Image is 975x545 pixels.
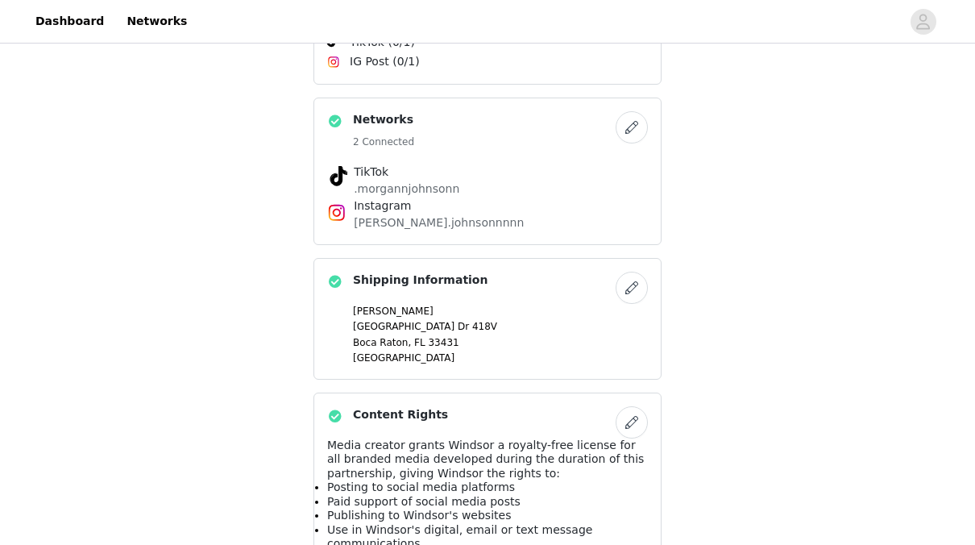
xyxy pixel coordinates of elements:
span: Paid support of social media posts [327,495,521,508]
span: FL [414,337,425,348]
span: IG Post (0/1) [350,53,420,70]
img: Instagram Icon [327,203,346,223]
h4: Networks [353,111,414,128]
p: [GEOGRAPHIC_DATA] [353,351,648,365]
a: Networks [117,3,197,40]
p: .morgannjohnsonn [354,181,621,198]
div: Shipping Information [313,258,662,380]
img: Instagram Icon [327,56,340,69]
div: Networks [313,98,662,245]
a: Dashboard [26,3,114,40]
span: 33431 [428,337,458,348]
span: Media creator grants Windsor a royalty-free license for all branded media developed during the du... [327,439,644,480]
p: [PERSON_NAME] [353,304,648,318]
p: [PERSON_NAME].johnsonnnnn [354,214,621,231]
div: avatar [915,9,931,35]
h4: TikTok [354,164,621,181]
h4: Content Rights [353,406,448,423]
span: Boca Raton, [353,337,411,348]
h4: Shipping Information [353,272,487,289]
h5: 2 Connected [353,135,414,149]
p: [GEOGRAPHIC_DATA] Dr 418V [353,319,648,334]
h4: Instagram [354,198,621,214]
span: Posting to social media platforms [327,481,515,493]
span: Publishing to Windsor's websites [327,509,511,522]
